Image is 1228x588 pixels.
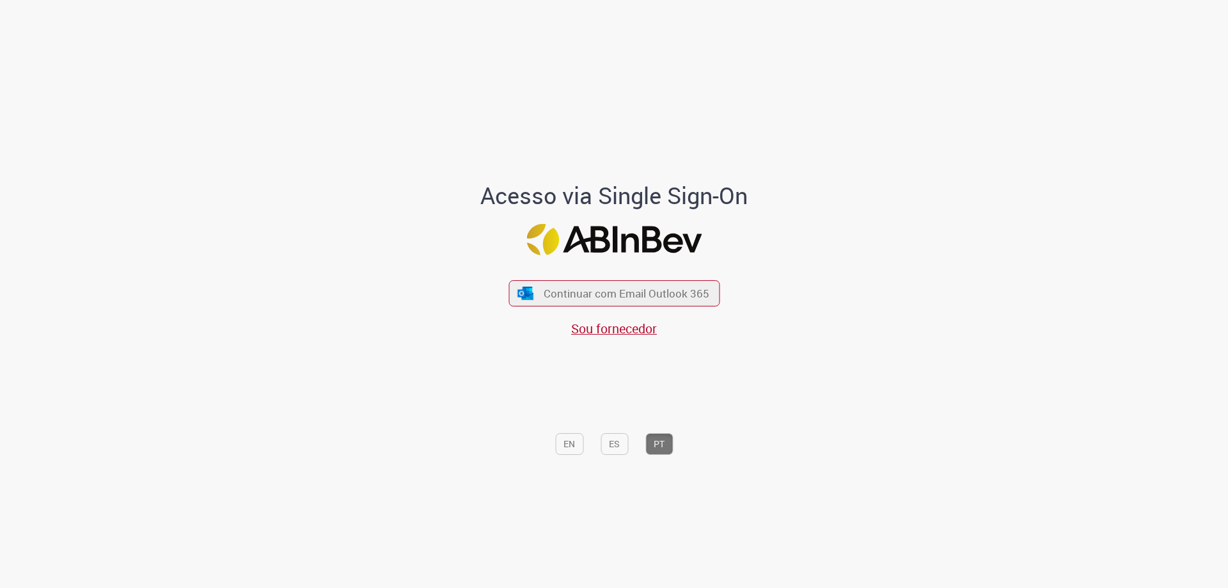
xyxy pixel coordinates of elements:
button: ícone Azure/Microsoft 360 Continuar com Email Outlook 365 [508,280,720,306]
img: ícone Azure/Microsoft 360 [517,287,535,300]
h1: Acesso via Single Sign-On [437,183,792,209]
button: ES [601,433,628,455]
button: EN [555,433,583,455]
button: PT [645,433,673,455]
a: Sou fornecedor [571,320,657,337]
span: Continuar com Email Outlook 365 [544,286,709,301]
img: Logo ABInBev [526,224,702,255]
